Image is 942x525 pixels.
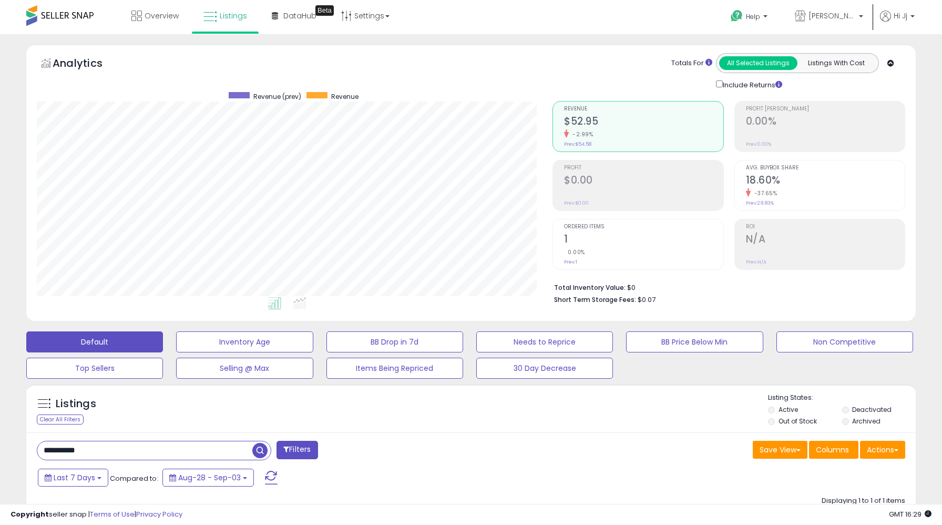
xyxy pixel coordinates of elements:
button: Actions [860,441,905,459]
h2: 1 [564,233,723,247]
span: Aug-28 - Sep-03 [178,472,241,483]
button: BB Drop in 7d [326,331,463,352]
span: Overview [145,11,179,21]
b: Total Inventory Value: [554,283,626,292]
button: Aug-28 - Sep-03 [162,469,254,487]
span: Avg. Buybox Share [746,165,905,171]
label: Archived [852,417,880,426]
h2: 0.00% [746,115,905,129]
button: Last 7 Days [38,469,108,487]
div: Clear All Filters [37,415,84,425]
button: Save View [753,441,807,459]
small: -2.99% [569,130,593,138]
span: Last 7 Days [54,472,95,483]
h2: $52.95 [564,115,723,129]
h5: Analytics [53,56,123,73]
small: Prev: N/A [746,259,766,265]
h5: Listings [56,397,96,411]
label: Active [779,405,798,414]
div: Displaying 1 to 1 of 1 items [822,496,905,506]
button: Columns [809,441,858,459]
button: Top Sellers [26,358,163,379]
span: Compared to: [110,473,158,483]
div: Tooltip anchor [315,5,334,16]
p: Listing States: [768,393,916,403]
div: Include Returns [708,78,795,90]
b: Short Term Storage Fees: [554,295,636,304]
span: Listings [220,11,247,21]
span: DataHub [283,11,316,21]
span: Profit [PERSON_NAME] [746,106,905,112]
span: Columns [816,445,849,455]
i: Get Help [730,9,743,23]
a: Hi Jj [880,11,915,34]
h2: 18.60% [746,174,905,188]
span: Help [746,12,760,21]
span: Profit [564,165,723,171]
a: Privacy Policy [136,509,182,519]
small: 0.00% [564,248,585,256]
h2: N/A [746,233,905,247]
span: Hi Jj [894,11,907,21]
span: ROI [746,224,905,230]
button: 30 Day Decrease [476,358,613,379]
button: Default [26,331,163,352]
a: Terms of Use [90,509,135,519]
span: $0.07 [638,295,656,305]
span: Revenue [564,106,723,112]
button: All Selected Listings [719,56,797,70]
li: $0 [554,280,897,293]
small: Prev: 0.00% [746,141,771,147]
span: Revenue [331,92,359,101]
button: Filters [277,441,318,459]
button: Items Being Repriced [326,358,463,379]
button: Selling @ Max [176,358,313,379]
div: seller snap | | [11,510,182,520]
small: Prev: $0.00 [564,200,589,206]
span: [PERSON_NAME]'s Movies [808,11,856,21]
button: Needs to Reprice [476,331,613,352]
label: Out of Stock [779,417,817,426]
button: Inventory Age [176,331,313,352]
button: Non Competitive [776,331,913,352]
strong: Copyright [11,509,49,519]
div: Totals For [671,58,712,68]
small: Prev: $54.58 [564,141,591,147]
button: Listings With Cost [797,56,875,70]
small: Prev: 1 [564,259,577,265]
span: Revenue (prev) [253,92,301,101]
span: 2025-09-11 16:29 GMT [889,509,931,519]
small: -37.65% [751,189,777,197]
small: Prev: 29.83% [746,200,774,206]
span: Ordered Items [564,224,723,230]
h2: $0.00 [564,174,723,188]
a: Help [722,2,778,34]
button: BB Price Below Min [626,331,763,352]
label: Deactivated [852,405,892,414]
